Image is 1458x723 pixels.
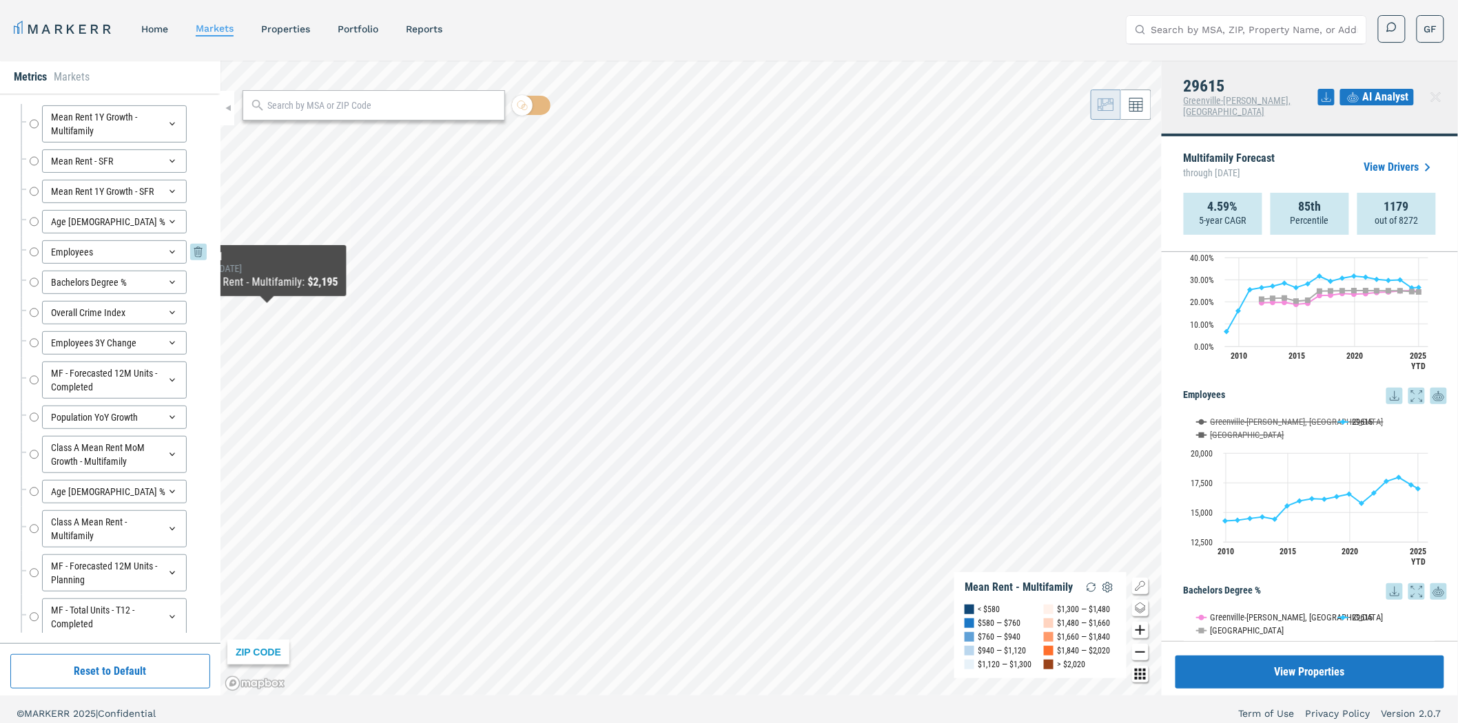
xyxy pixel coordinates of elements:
span: GF [1424,22,1437,36]
input: Search by MSA, ZIP, Property Name, or Address [1151,16,1358,43]
path: Wednesday, 14 Dec, 16:00, 16,140. 29615. [1310,496,1315,501]
path: Saturday, 14 Dec, 16:00, 14,407. 29615. [1273,516,1278,522]
path: Wednesday, 14 Dec, 16:00, 29.63. 29615. [1386,277,1392,283]
path: Saturday, 14 Dec, 16:00, 21.72. USA. [1282,295,1288,301]
text: 0.00% [1195,342,1215,352]
div: $940 — $1,120 [978,644,1026,658]
path: Monday, 14 Dec, 16:00, 15,742. 29615. [1359,501,1365,506]
button: AI Analyst [1340,89,1414,105]
button: Other options map button [1132,666,1149,682]
text: 2015 [1288,351,1305,361]
path: Tuesday, 14 Dec, 16:00, 30.12. 29615. [1375,277,1380,282]
text: 40.00% [1191,253,1215,263]
img: Settings [1100,579,1116,596]
path: Thursday, 14 Dec, 16:00, 24.91. USA. [1328,288,1334,293]
text: 30.00% [1191,275,1215,285]
div: Mean Rent 1Y Growth - Multifamily [42,105,187,143]
button: View Properties [1175,656,1444,689]
text: 2010 [1218,547,1235,556]
div: Employees [42,240,187,264]
path: Wednesday, 14 Dec, 16:00, 26.37. 29615. [1260,285,1265,291]
svg: Interactive chart [1184,209,1435,381]
path: Monday, 14 Dec, 16:00, 20.75. USA. [1306,297,1311,303]
span: 2025 | [73,708,98,719]
strong: 1179 [1384,200,1409,213]
path: Wednesday, 14 Dec, 16:00, 24.84. USA. [1317,289,1323,294]
text: [GEOGRAPHIC_DATA] [1211,430,1284,440]
button: Show USA [1197,430,1226,441]
h5: Bachelors Degree % [1184,583,1447,600]
div: Employees 3Y Change [42,331,187,355]
p: Multifamily Forecast [1184,153,1275,182]
path: Monday, 14 Jul, 17:00, 16,980. 29615. [1416,486,1421,492]
div: $1,660 — $1,840 [1057,630,1111,644]
b: $2,195 [308,275,338,289]
button: Show Greenville-Anderson-Mauldin, SC [1197,612,1324,623]
button: Show 29615 [1339,612,1375,623]
button: Reset to Default [10,654,210,689]
path: Tuesday, 14 Dec, 16:00, 25. USA. [1375,288,1380,293]
path: Tuesday, 14 Dec, 16:00, 14,313. 29615. [1235,518,1241,523]
path: Monday, 14 Dec, 16:00, 28.13. 29615. [1306,281,1311,286]
path: Friday, 14 Dec, 16:00, 21.61. USA. [1271,295,1276,301]
span: Confidential [98,708,156,719]
text: 2020 [1346,351,1363,361]
path: Tuesday, 14 Dec, 16:00, 16,609. 29615. [1372,490,1377,496]
path: Saturday, 14 Dec, 16:00, 31.57. 29615. [1352,273,1357,279]
text: 17,500 [1191,479,1213,488]
path: Friday, 14 Dec, 16:00, 25. USA. [1340,288,1346,293]
path: Saturday, 14 Dec, 16:00, 28.38. 29615. [1282,280,1288,286]
strong: 4.59% [1208,200,1238,213]
div: 29611 [196,251,338,263]
div: $1,120 — $1,300 [978,658,1031,671]
button: Zoom in map button [1132,622,1149,638]
text: 20.00% [1191,297,1215,307]
p: Percentile [1291,213,1329,227]
path: Friday, 14 Dec, 16:00, 16,306. 29615. [1335,494,1340,499]
path: Monday, 14 Dec, 16:00, 15,943. 29615. [1297,499,1303,504]
path: Saturday, 14 Dec, 16:00, 25.09. USA. [1352,288,1357,293]
div: Age [DEMOGRAPHIC_DATA] % [42,480,187,503]
button: Zoom out map button [1132,644,1149,660]
text: 10.00% [1191,320,1215,330]
path: Monday, 14 Dec, 16:00, 31.11. 29615. [1364,274,1369,280]
path: Monday, 14 Dec, 16:00, 25.07. USA. [1364,288,1369,293]
div: Mean Rent - Multifamily : [196,274,338,291]
button: Show 29615 [1339,417,1375,428]
div: > $2,020 [1057,658,1085,671]
button: Show Greenville-Anderson-Mauldin, SC [1197,417,1324,428]
li: Markets [54,69,90,85]
text: 2025 YTD [1410,351,1427,371]
div: Mean Rent - SFR [42,149,187,173]
h4: 29615 [1184,77,1318,95]
path: Thursday, 14 Dec, 16:00, 25. USA. [1398,288,1404,293]
path: Saturday, 14 Dec, 16:00, 16,525. 29615. [1347,492,1353,497]
span: © [17,708,24,719]
div: < $580 [978,602,1000,616]
span: AI Analyst [1363,89,1409,105]
a: markets [196,23,234,34]
span: MARKERR [24,708,73,719]
div: MF - Total Units - T12 - Completed [42,598,187,636]
text: 2020 [1342,547,1358,556]
path: Wednesday, 14 Dec, 16:00, 14,470. 29615. [1248,516,1253,521]
p: 5-year CAGR [1200,213,1246,227]
a: home [141,23,168,34]
path: Wednesday, 14 Dec, 16:00, 31.58. 29615. [1317,273,1323,279]
a: properties [261,23,310,34]
div: $1,480 — $1,660 [1057,616,1111,630]
input: Search by MSA or ZIP Code [267,98,497,113]
path: Wednesday, 14 Dec, 16:00, 21.18. USA. [1260,296,1265,302]
button: Show USA [1197,625,1226,636]
text: 12,500 [1191,538,1213,547]
a: reports [406,23,442,34]
path: Saturday, 14 Dec, 16:00, 24.64. USA. [1410,289,1415,294]
div: Age [DEMOGRAPHIC_DATA] % [42,210,187,233]
p: out of 8272 [1375,213,1419,227]
svg: Interactive chart [1184,404,1435,576]
div: Class A Mean Rent MoM Growth - Multifamily [42,436,187,473]
div: Map Tooltip Content [196,251,338,291]
a: Portfolio [338,23,378,34]
div: Employees. Highcharts interactive chart. [1184,404,1447,576]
